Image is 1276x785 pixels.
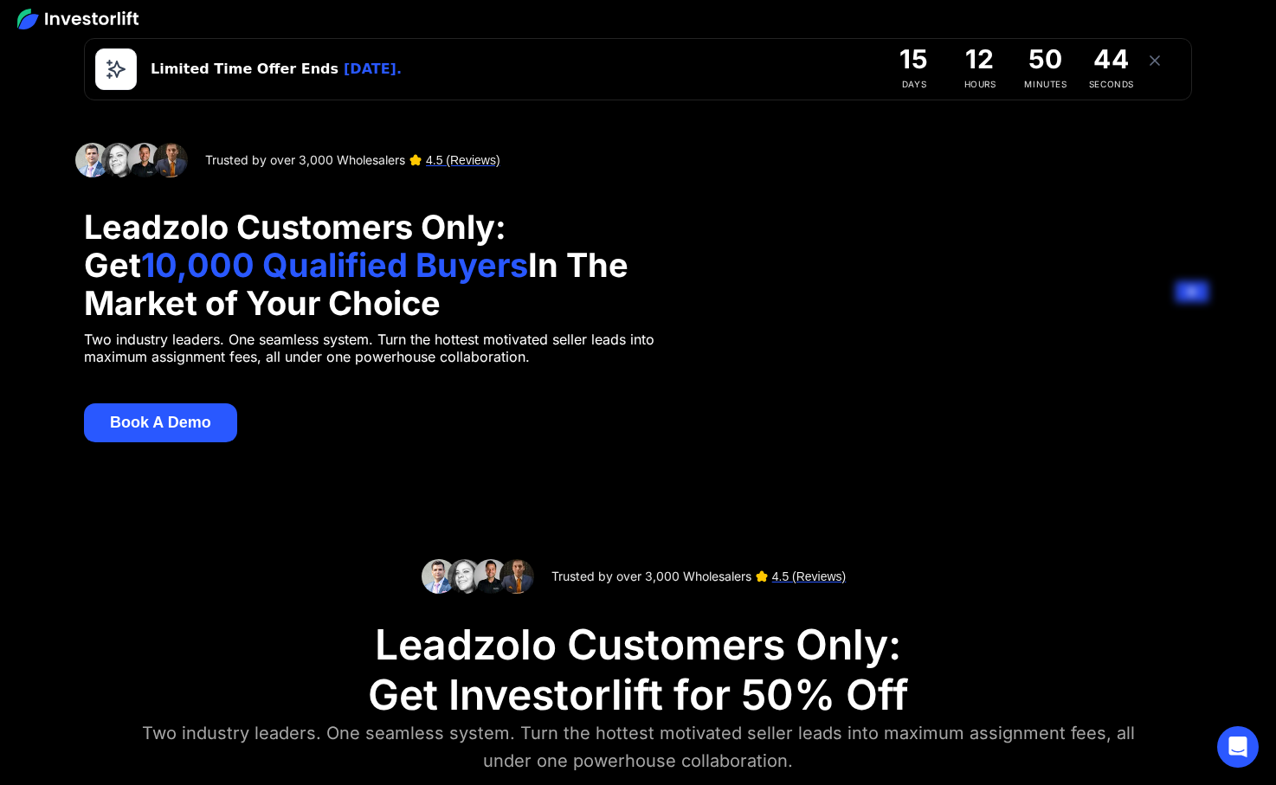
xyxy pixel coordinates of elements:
[426,151,500,169] a: 4.5 (Reviews)
[886,46,942,72] div: 15
[409,154,422,166] img: Star image
[1018,75,1073,93] div: Minutes
[886,75,942,93] div: Days
[151,59,338,80] div: Limited Time Offer Ends
[1084,75,1139,93] div: Seconds
[141,245,528,285] span: 10,000 Qualified Buyers
[952,75,1008,93] div: Hours
[952,46,1008,72] div: 12
[772,568,847,585] a: 4.5 (Reviews)
[205,151,405,169] div: Trusted by over 3,000 Wholesalers
[127,719,1148,775] div: Two industry leaders. One seamless system. Turn the hottest motivated seller leads into maximum a...
[756,570,768,582] img: Star image
[368,620,909,719] div: Leadzolo Customers Only: Get Investorlift for 50% Off
[551,568,751,585] div: Trusted by over 3,000 Wholesalers
[344,61,402,77] strong: [DATE].
[1018,46,1073,72] div: 50
[1217,726,1259,768] div: Open Intercom Messenger
[84,331,693,365] p: Two industry leaders. One seamless system. Turn the hottest motivated seller leads into maximum a...
[84,208,693,322] h1: Leadzolo Customers Only: Get In The Market of Your Choice
[1084,46,1139,72] div: 44
[84,403,237,442] button: Book A Demo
